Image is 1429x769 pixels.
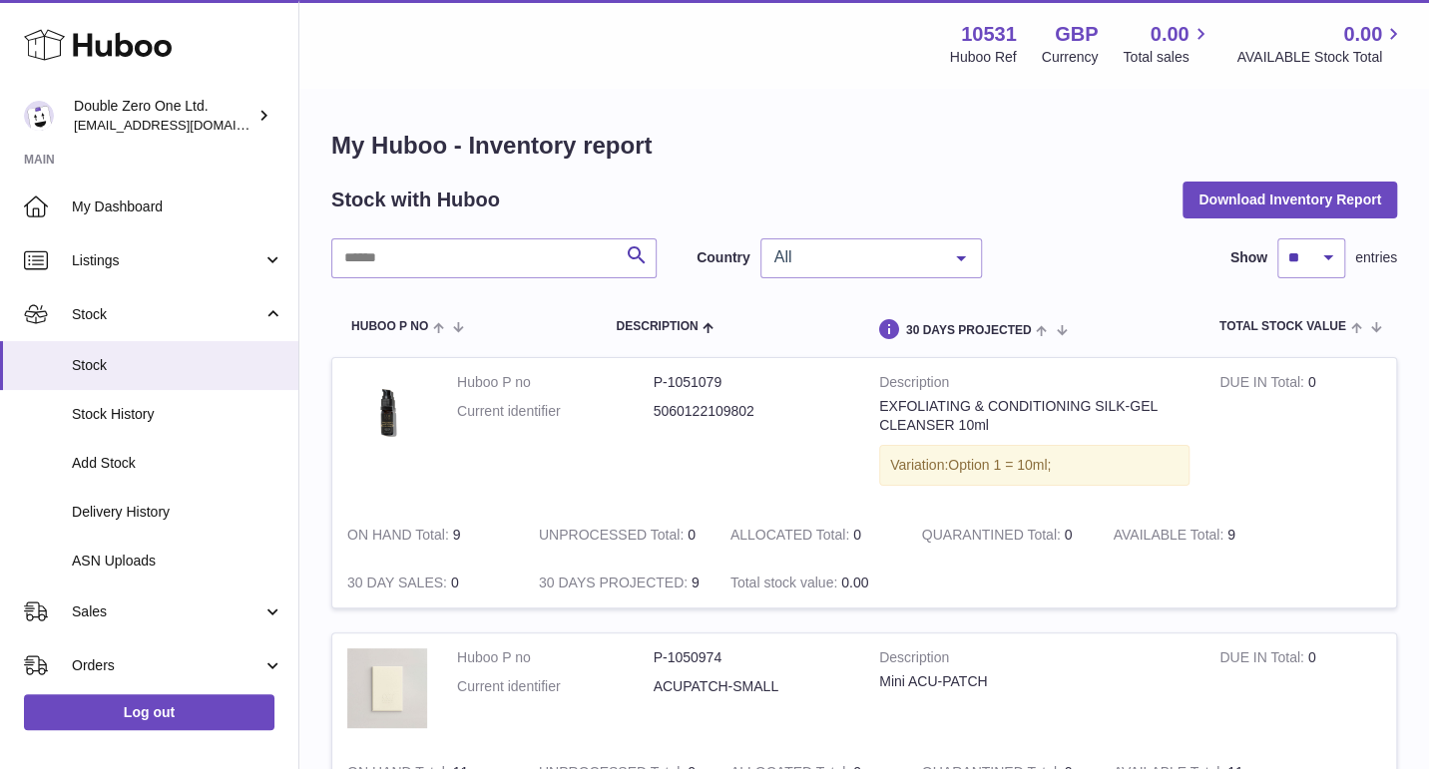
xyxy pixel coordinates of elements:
span: 30 DAYS PROJECTED [906,324,1032,337]
button: Download Inventory Report [1183,182,1397,217]
strong: UNPROCESSED Total [539,527,688,548]
a: Log out [24,694,274,730]
span: Option 1 = 10ml; [948,457,1051,473]
span: All [769,247,941,267]
div: Mini ACU-PATCH [879,672,1190,691]
label: Country [697,248,750,267]
strong: Description [879,373,1190,397]
span: Stock History [72,405,283,424]
strong: DUE IN Total [1219,649,1307,670]
td: 0 [715,511,907,560]
a: 0.00 AVAILABLE Stock Total [1236,21,1405,67]
span: [EMAIL_ADDRESS][DOMAIN_NAME] [74,117,293,133]
h2: Stock with Huboo [331,187,500,213]
span: entries [1355,248,1397,267]
strong: QUARANTINED Total [922,527,1065,548]
strong: AVAILABLE Total [1114,527,1227,548]
span: Orders [72,656,262,675]
strong: Total stock value [730,575,841,595]
span: Stock [72,356,283,375]
td: 9 [1099,511,1290,560]
span: Listings [72,251,262,270]
strong: 30 DAYS PROJECTED [539,575,692,595]
td: 0 [1204,358,1396,511]
dd: ACUPATCH-SMALL [654,677,850,696]
img: hello@001skincare.com [24,101,54,131]
span: ASN Uploads [72,552,283,571]
td: 9 [524,559,715,607]
strong: ON HAND Total [347,527,453,548]
span: Total stock value [1219,320,1346,333]
div: EXFOLIATING & CONDITIONING SILK-GEL CLEANSER 10ml [879,397,1190,435]
span: AVAILABLE Stock Total [1236,48,1405,67]
span: 0.00 [1343,21,1382,48]
img: product image [347,648,427,728]
strong: 10531 [961,21,1017,48]
dt: Current identifier [457,677,654,696]
span: 0 [1065,527,1073,543]
span: Huboo P no [351,320,428,333]
a: 0.00 Total sales [1123,21,1211,67]
td: 0 [332,559,524,607]
div: Currency [1042,48,1099,67]
td: 0 [524,511,715,560]
span: Description [616,320,698,333]
span: 0.00 [1151,21,1190,48]
img: product image [347,373,427,453]
dt: Huboo P no [457,648,654,667]
dd: 5060122109802 [654,402,850,421]
span: Delivery History [72,503,283,522]
h1: My Huboo - Inventory report [331,130,1397,162]
span: Stock [72,305,262,324]
strong: DUE IN Total [1219,374,1307,395]
dd: P-1050974 [654,648,850,667]
td: 0 [1204,633,1396,748]
span: My Dashboard [72,197,283,216]
strong: Description [879,648,1190,672]
span: Add Stock [72,454,283,473]
div: Double Zero One Ltd. [74,97,253,135]
div: Variation: [879,445,1190,486]
strong: 30 DAY SALES [347,575,451,595]
strong: GBP [1055,21,1098,48]
dt: Current identifier [457,402,654,421]
dd: P-1051079 [654,373,850,392]
span: Sales [72,602,262,621]
label: Show [1230,248,1267,267]
div: Huboo Ref [950,48,1017,67]
td: 9 [332,511,524,560]
strong: ALLOCATED Total [730,527,853,548]
dt: Huboo P no [457,373,654,392]
span: Total sales [1123,48,1211,67]
span: 0.00 [841,575,868,590]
